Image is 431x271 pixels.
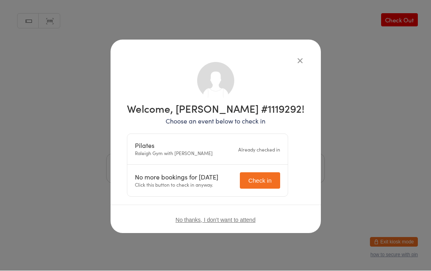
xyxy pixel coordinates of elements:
[135,142,213,157] div: Raleigh Gym with [PERSON_NAME]
[135,142,213,149] div: Pilates
[127,117,304,126] p: Choose an event below to check in
[197,62,234,100] img: no_photo.png
[176,217,255,223] button: No thanks, I don't want to attend
[127,104,304,114] h1: Welcome, [PERSON_NAME] #1119292!
[135,173,218,189] div: Click this button to check in anyway.
[240,173,280,189] button: Check in
[135,173,218,181] div: No more bookings for [DATE]
[238,146,280,153] div: Already checked in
